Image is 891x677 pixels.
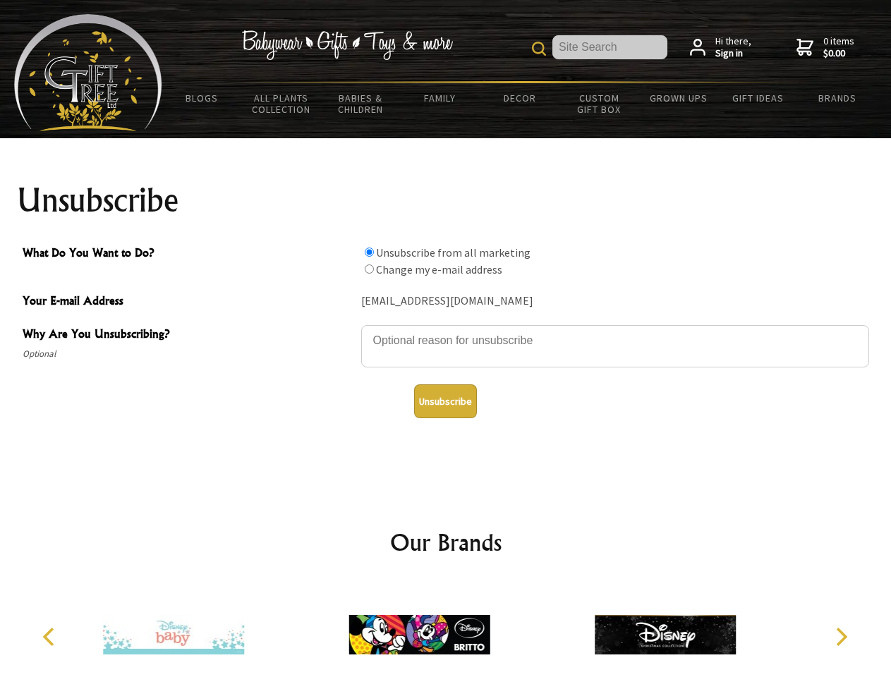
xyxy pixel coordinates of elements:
[361,325,869,367] textarea: Why Are You Unsubscribing?
[718,83,798,113] a: Gift Ideas
[242,83,322,124] a: All Plants Collection
[376,245,531,260] label: Unsubscribe from all marketing
[365,248,374,257] input: What Do You Want to Do?
[365,264,374,274] input: What Do You Want to Do?
[376,262,502,276] label: Change my e-mail address
[23,244,354,264] span: What Do You Want to Do?
[825,621,856,652] button: Next
[28,525,863,559] h2: Our Brands
[35,621,66,652] button: Previous
[715,35,751,60] span: Hi there,
[796,35,854,60] a: 0 items$0.00
[23,292,354,312] span: Your E-mail Address
[23,346,354,362] span: Optional
[162,83,242,113] a: BLOGS
[823,35,854,60] span: 0 items
[480,83,559,113] a: Decor
[321,83,401,124] a: Babies & Children
[401,83,480,113] a: Family
[552,35,667,59] input: Site Search
[559,83,639,124] a: Custom Gift Box
[638,83,718,113] a: Grown Ups
[690,35,751,60] a: Hi there,Sign in
[14,14,162,131] img: Babyware - Gifts - Toys and more...
[823,47,854,60] strong: $0.00
[17,183,875,217] h1: Unsubscribe
[798,83,878,113] a: Brands
[23,325,354,346] span: Why Are You Unsubscribing?
[532,42,546,56] img: product search
[414,384,477,418] button: Unsubscribe
[241,30,453,60] img: Babywear - Gifts - Toys & more
[361,291,869,312] div: [EMAIL_ADDRESS][DOMAIN_NAME]
[715,47,751,60] strong: Sign in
